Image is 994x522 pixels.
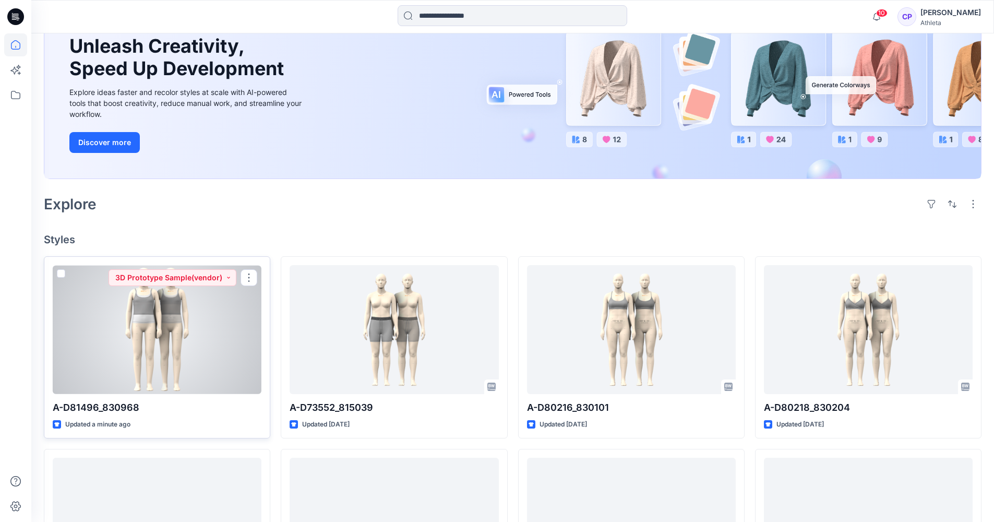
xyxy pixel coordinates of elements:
p: A-D80216_830101 [527,400,736,415]
p: A-D81496_830968 [53,400,261,415]
p: Updated a minute ago [65,419,130,430]
div: Explore ideas faster and recolor styles at scale with AI-powered tools that boost creativity, red... [69,87,304,120]
h4: Styles [44,233,981,246]
h2: Explore [44,196,97,212]
a: A-D80218_830204 [764,265,973,394]
a: A-D73552_815039 [290,265,498,394]
span: 10 [876,9,888,17]
p: A-D80218_830204 [764,400,973,415]
div: Athleta [920,19,981,27]
button: Discover more [69,132,140,153]
div: CP [897,7,916,26]
p: Updated [DATE] [776,419,824,430]
p: Updated [DATE] [302,419,350,430]
div: [PERSON_NAME] [920,6,981,19]
a: A-D81496_830968 [53,265,261,394]
h1: Unleash Creativity, Speed Up Development [69,35,289,80]
a: Discover more [69,132,304,153]
p: Updated [DATE] [540,419,587,430]
p: A-D73552_815039 [290,400,498,415]
a: A-D80216_830101 [527,265,736,394]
